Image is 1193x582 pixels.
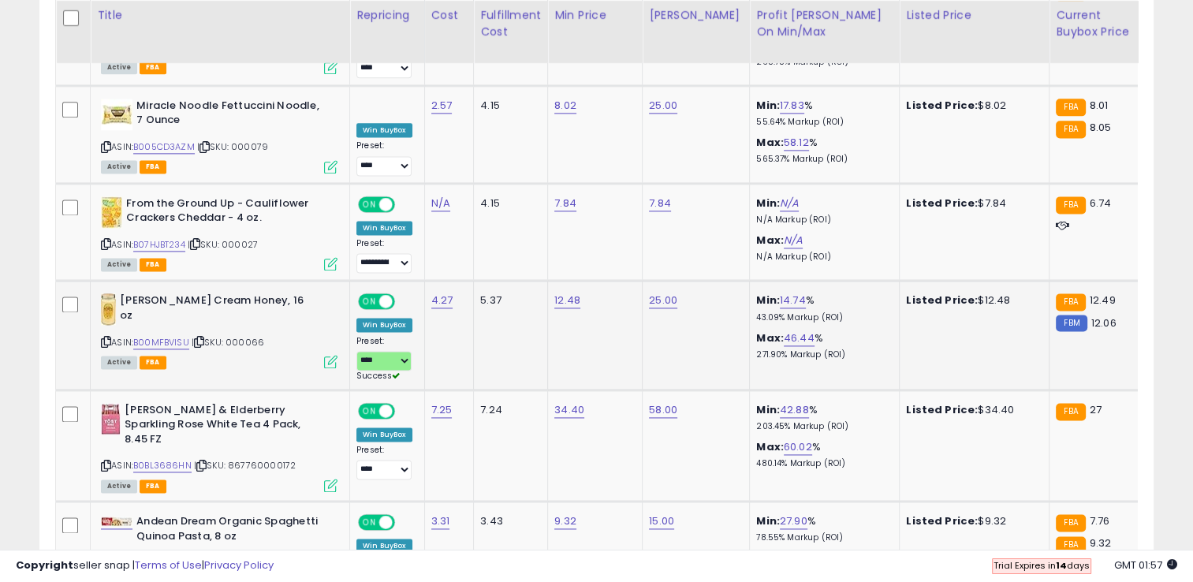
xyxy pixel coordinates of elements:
[431,98,453,114] a: 2.57
[136,514,328,547] b: Andean Dream Organic Spaghetti Quinoa Pasta, 8 oz
[756,421,887,432] p: 203.45% Markup (ROI)
[356,427,412,442] div: Win BuyBox
[480,196,535,211] div: 4.15
[756,458,887,469] p: 480.14% Markup (ROI)
[197,140,268,153] span: | SKU: 000079
[101,293,337,367] div: ASIN:
[756,233,784,248] b: Max:
[356,318,412,332] div: Win BuyBox
[1056,196,1085,214] small: FBA
[1056,403,1085,420] small: FBA
[192,336,264,349] span: | SKU: 000066
[756,532,887,543] p: 78.55% Markup (ROI)
[1056,7,1137,40] div: Current Buybox Price
[780,98,804,114] a: 17.83
[431,196,450,211] a: N/A
[480,514,535,528] div: 3.43
[204,558,274,573] a: Privacy Policy
[1056,315,1087,331] small: FBM
[1090,402,1102,417] span: 27
[101,99,337,172] div: ASIN:
[906,196,1037,211] div: $7.84
[554,402,584,418] a: 34.40
[431,7,468,24] div: Cost
[994,559,1090,572] span: Trial Expires in days
[1090,513,1110,528] span: 7.76
[101,1,337,73] div: ASIN:
[780,293,806,308] a: 14.74
[756,154,887,165] p: 565.37% Markup (ROI)
[784,135,809,151] a: 58.12
[125,403,316,451] b: [PERSON_NAME] & Elderberry Sparkling Rose White Tea 4 Pack, 8.45 FZ
[554,98,576,114] a: 8.02
[101,99,132,130] img: 41sIc1WqP+L._SL40_.jpg
[906,98,978,113] b: Listed Price:
[756,136,887,165] div: %
[1090,120,1112,135] span: 8.05
[1090,196,1112,211] span: 6.74
[756,293,780,308] b: Min:
[756,349,887,360] p: 271.90% Markup (ROI)
[140,61,166,74] span: FBA
[1114,558,1177,573] span: 2025-08-10 01:57 GMT
[756,99,887,128] div: %
[101,293,116,325] img: 41bILl3U+LL._SL40_.jpg
[756,403,887,432] div: %
[194,459,296,472] span: | SKU: 867760000172
[756,196,780,211] b: Min:
[101,196,122,228] img: 41WbeiUujuL._SL40_.jpg
[101,479,137,493] span: All listings currently available for purchase on Amazon
[133,238,185,252] a: B07HJBT234
[480,99,535,113] div: 4.15
[120,293,311,326] b: [PERSON_NAME] Cream Honey, 16 oz
[554,7,636,24] div: Min Price
[1090,98,1109,113] span: 8.01
[101,258,137,271] span: All listings currently available for purchase on Amazon
[16,558,73,573] strong: Copyright
[356,123,412,137] div: Win BuyBox
[756,331,887,360] div: %
[393,516,418,529] span: OFF
[356,221,412,235] div: Win BuyBox
[356,7,418,24] div: Repricing
[780,402,809,418] a: 42.88
[101,160,137,173] span: All listings currently available for purchase on Amazon
[756,215,887,226] p: N/A Markup (ROI)
[649,293,677,308] a: 25.00
[756,330,784,345] b: Max:
[1056,514,1085,532] small: FBA
[431,402,453,418] a: 7.25
[756,513,780,528] b: Min:
[393,404,418,417] span: OFF
[756,440,887,469] div: %
[784,439,812,455] a: 60.02
[140,258,166,271] span: FBA
[756,252,887,263] p: N/A Markup (ROI)
[780,513,807,529] a: 27.90
[393,197,418,211] span: OFF
[97,7,343,24] div: Title
[554,196,576,211] a: 7.84
[101,517,132,526] img: 41K9oi7Cw0L._SL40_.jpg
[360,516,379,529] span: ON
[756,117,887,128] p: 55.64% Markup (ROI)
[649,98,677,114] a: 25.00
[756,7,893,40] div: Profit [PERSON_NAME] on Min/Max
[756,439,784,454] b: Max:
[356,336,412,382] div: Preset:
[133,336,189,349] a: B00MFBVISU
[101,356,137,369] span: All listings currently available for purchase on Amazon
[1056,121,1085,138] small: FBA
[649,402,677,418] a: 58.00
[101,403,121,435] img: 41WA+4WS9kL._SL40_.jpg
[480,293,535,308] div: 5.37
[101,196,337,270] div: ASIN:
[356,238,412,274] div: Preset:
[649,513,674,529] a: 15.00
[101,61,137,74] span: All listings currently available for purchase on Amazon
[906,514,1037,528] div: $9.32
[140,479,166,493] span: FBA
[756,293,887,323] div: %
[906,293,978,308] b: Listed Price:
[101,403,337,491] div: ASIN:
